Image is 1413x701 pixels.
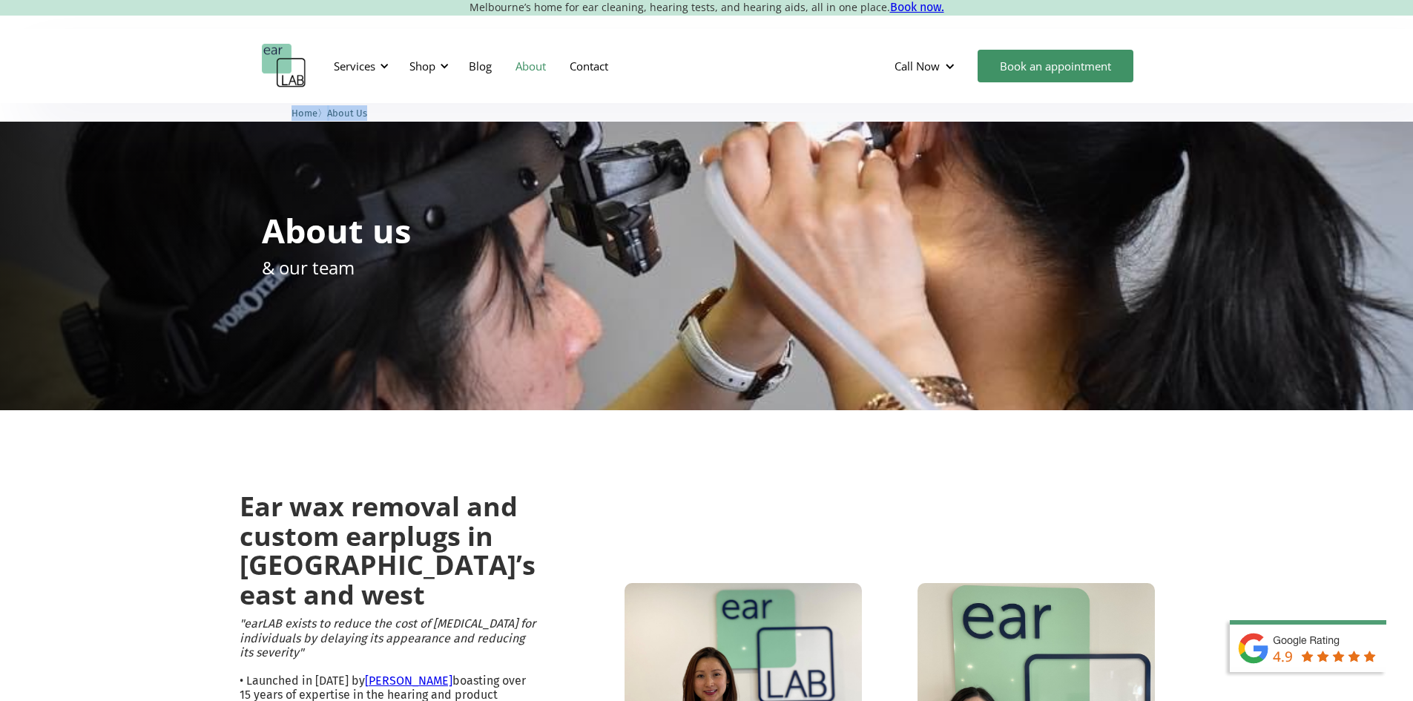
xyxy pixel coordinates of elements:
[457,45,504,88] a: Blog
[895,59,940,73] div: Call Now
[325,44,393,88] div: Services
[240,492,536,609] h2: Ear wax removal and custom earplugs in [GEOGRAPHIC_DATA]’s east and west
[401,44,453,88] div: Shop
[327,105,367,119] a: About Us
[292,105,327,121] li: 〉
[240,616,536,659] em: "earLAB exists to reduce the cost of [MEDICAL_DATA] for individuals by delaying its appearance an...
[334,59,375,73] div: Services
[365,674,452,688] a: [PERSON_NAME]
[262,44,306,88] a: home
[292,108,317,119] span: Home
[262,254,355,280] p: & our team
[978,50,1133,82] a: Book an appointment
[327,108,367,119] span: About Us
[504,45,558,88] a: About
[409,59,435,73] div: Shop
[262,214,411,247] h1: About us
[883,44,970,88] div: Call Now
[558,45,620,88] a: Contact
[292,105,317,119] a: Home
